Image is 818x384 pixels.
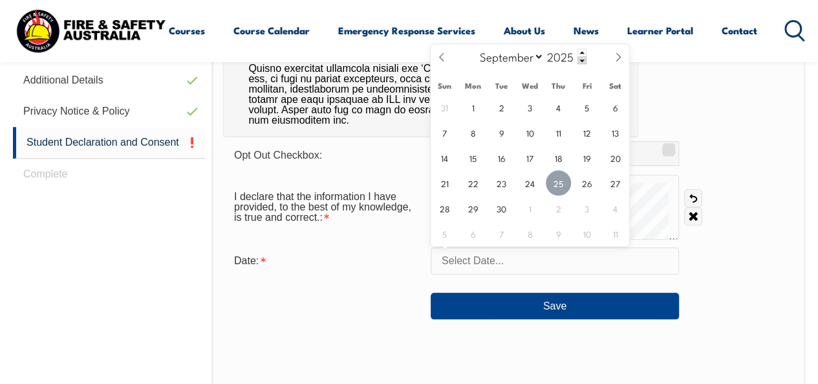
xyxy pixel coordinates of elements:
span: September 15, 2025 [460,145,486,170]
span: September 30, 2025 [489,196,514,221]
a: Additional Details [13,65,205,96]
span: Sat [601,82,629,90]
span: September 8, 2025 [460,120,486,145]
span: September 7, 2025 [432,120,457,145]
span: September 22, 2025 [460,170,486,196]
input: Select Date... [431,247,679,275]
span: October 2, 2025 [546,196,571,221]
span: September 12, 2025 [574,120,599,145]
span: September 5, 2025 [574,95,599,120]
span: October 4, 2025 [603,196,628,221]
span: Mon [459,82,488,90]
span: September 2, 2025 [489,95,514,120]
select: Month [473,48,544,65]
span: September 3, 2025 [517,95,543,120]
span: September 21, 2025 [432,170,457,196]
span: October 3, 2025 [574,196,599,221]
span: September 29, 2025 [460,196,486,221]
a: About Us [504,15,545,46]
div: I declare that the information I have provided, to the best of my knowledge, is true and correct.... [224,185,431,230]
span: September 17, 2025 [517,145,543,170]
span: September 11, 2025 [546,120,571,145]
span: October 8, 2025 [517,221,543,246]
span: Opt Out Checkbox: [234,150,322,161]
span: Tue [488,82,516,90]
span: September 24, 2025 [517,170,543,196]
span: Thu [544,82,573,90]
span: October 6, 2025 [460,221,486,246]
span: September 23, 2025 [489,170,514,196]
span: September 6, 2025 [603,95,628,120]
span: October 1, 2025 [517,196,543,221]
a: News [574,15,599,46]
span: September 9, 2025 [489,120,514,145]
a: Learner Portal [627,15,693,46]
a: Privacy Notice & Policy [13,96,205,127]
div: Date is required. [224,249,431,273]
a: Emergency Response Services [338,15,475,46]
span: October 5, 2025 [432,221,457,246]
input: Year [544,49,587,64]
button: Save [431,293,679,319]
span: September 14, 2025 [432,145,457,170]
span: September 10, 2025 [517,120,543,145]
span: September 27, 2025 [603,170,628,196]
span: October 11, 2025 [603,221,628,246]
span: October 9, 2025 [546,221,571,246]
a: Courses [169,15,205,46]
a: Undo [684,189,702,207]
a: Student Declaration and Consent [13,127,205,159]
span: September 19, 2025 [574,145,599,170]
span: October 10, 2025 [574,221,599,246]
span: August 31, 2025 [432,95,457,120]
span: September 18, 2025 [546,145,571,170]
span: October 7, 2025 [489,221,514,246]
span: September 25, 2025 [546,170,571,196]
a: Clear [684,207,702,225]
span: September 16, 2025 [489,145,514,170]
span: September 26, 2025 [574,170,599,196]
span: September 4, 2025 [546,95,571,120]
span: September 13, 2025 [603,120,628,145]
span: September 1, 2025 [460,95,486,120]
span: Wed [516,82,544,90]
span: September 28, 2025 [432,196,457,221]
span: Sun [431,82,459,90]
a: Course Calendar [233,15,310,46]
a: Contact [722,15,757,46]
span: Fri [573,82,601,90]
span: September 20, 2025 [603,145,628,170]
